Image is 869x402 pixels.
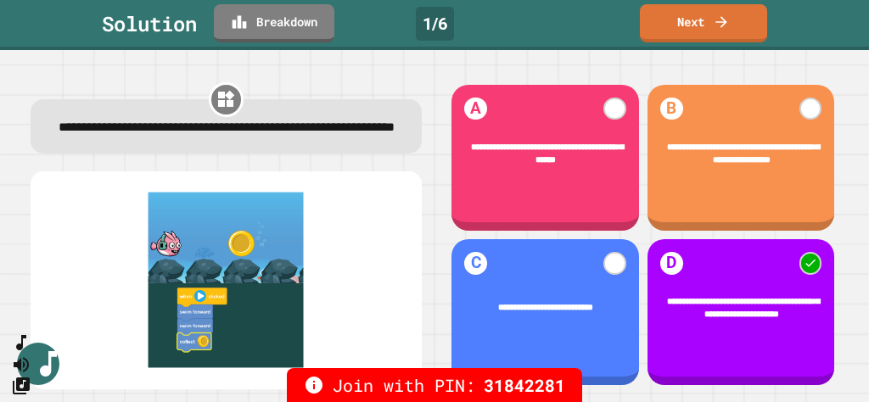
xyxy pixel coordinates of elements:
button: Change Music [11,375,31,396]
span: 31842281 [484,372,565,398]
div: Join with PIN: [287,368,582,402]
div: 1 / 6 [416,7,454,41]
h1: D [660,252,683,275]
h1: B [660,98,683,120]
div: Solution [102,8,197,39]
a: Breakdown [214,4,334,42]
button: SpeedDial basic example [11,332,31,354]
a: Next [640,4,767,42]
h1: C [464,252,487,275]
img: quiz-media%2FbghDispYlZhMvE0WifGp.png [48,193,405,368]
button: Mute music [11,354,31,375]
h1: A [464,98,487,120]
